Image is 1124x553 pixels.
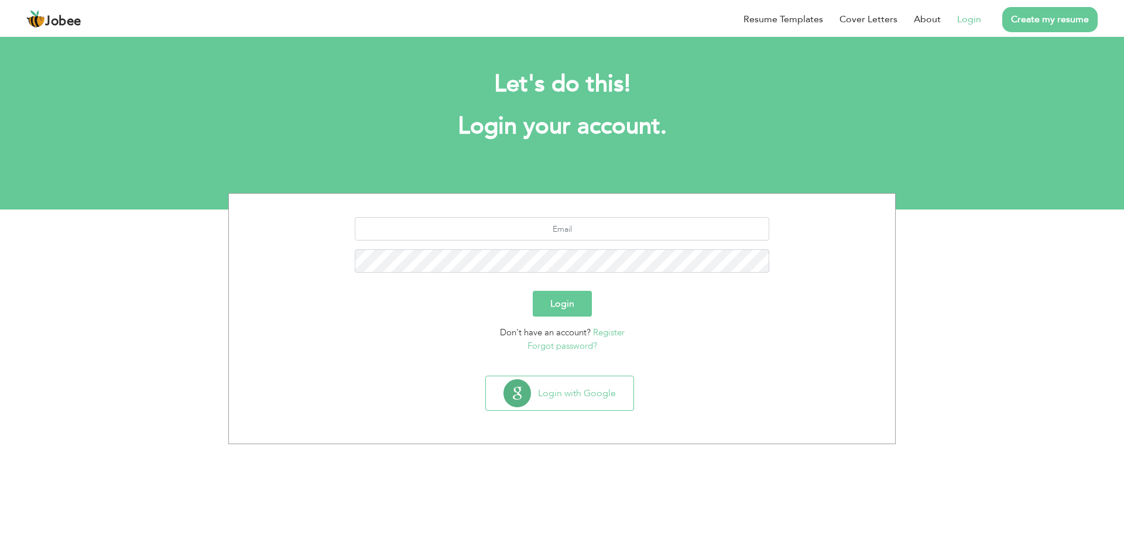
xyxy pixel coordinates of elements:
button: Login [533,291,592,317]
img: jobee.io [26,10,45,29]
button: Login with Google [486,376,633,410]
a: Forgot password? [527,340,597,352]
a: Resume Templates [743,12,823,26]
a: Cover Letters [839,12,897,26]
h1: Login your account. [246,111,878,142]
a: Jobee [26,10,81,29]
h2: Let's do this! [246,69,878,99]
a: Register [593,327,625,338]
a: Create my resume [1002,7,1098,32]
a: Login [957,12,981,26]
span: Jobee [45,15,81,28]
span: Don't have an account? [500,327,591,338]
a: About [914,12,941,26]
input: Email [355,217,770,241]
